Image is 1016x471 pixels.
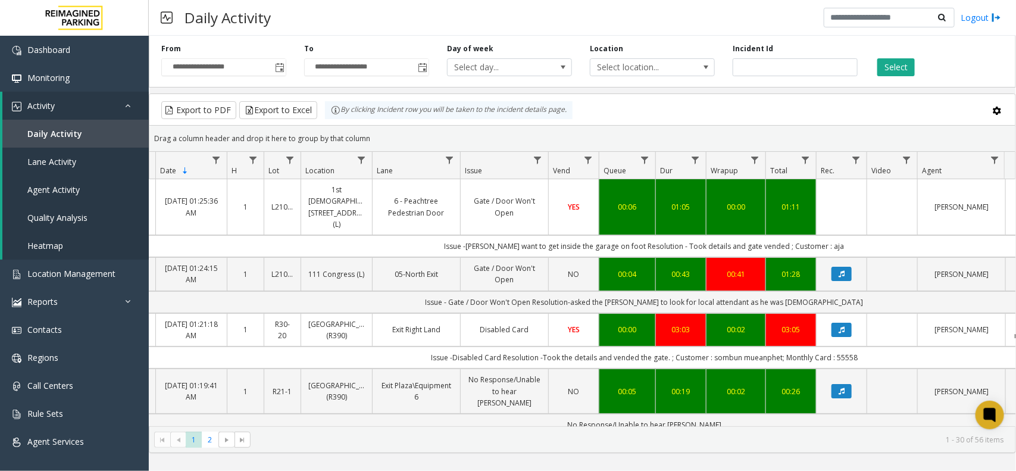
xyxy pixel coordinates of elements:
a: Heatmap [2,232,149,260]
span: YES [568,325,580,335]
a: Lane Activity [2,148,149,176]
a: [DATE] 01:25:36 AM [163,195,220,218]
img: pageIcon [161,3,173,32]
a: NO [556,386,592,397]
span: Activity [27,100,55,111]
a: YES [556,201,592,213]
a: Agent Activity [2,176,149,204]
span: Wrapup [711,166,738,176]
a: 00:26 [773,386,809,397]
a: YES [556,324,592,335]
a: Gate / Door Won't Open [468,195,541,218]
span: Lot [268,166,279,176]
span: Go to the last page [237,435,247,445]
span: Vend [553,166,570,176]
span: Contacts [27,324,62,335]
label: To [304,43,314,54]
a: [DATE] 01:24:15 AM [163,263,220,285]
span: Date [160,166,176,176]
span: Location Management [27,268,115,279]
span: Dashboard [27,44,70,55]
a: Dur Filter Menu [687,152,704,168]
a: 111 Congress (L) [308,269,365,280]
img: 'icon' [12,102,21,111]
span: Go to the next page [222,435,232,445]
span: Issue [465,166,482,176]
div: 00:00 [607,324,648,335]
img: 'icon' [12,74,21,83]
span: Page 2 [202,432,218,448]
a: [DATE] 01:21:18 AM [163,319,220,341]
span: Lane [377,166,393,176]
img: 'icon' [12,326,21,335]
span: Lane Activity [27,156,76,167]
a: Exit Right Land [380,324,453,335]
a: [GEOGRAPHIC_DATA] (R390) [308,319,365,341]
a: Quality Analysis [2,204,149,232]
span: Go to the last page [235,432,251,448]
a: L21066000 [271,269,293,280]
a: 1 [235,269,257,280]
a: [PERSON_NAME] [925,201,998,213]
a: 00:06 [607,201,648,213]
a: 03:03 [663,324,699,335]
span: Sortable [180,166,190,176]
a: 01:28 [773,269,809,280]
a: Lot Filter Menu [282,152,298,168]
span: Queue [604,166,626,176]
span: Dur [660,166,673,176]
a: [PERSON_NAME] [925,386,998,397]
button: Select [877,58,915,76]
h3: Daily Activity [179,3,277,32]
a: Queue Filter Menu [637,152,653,168]
a: 00:02 [714,324,758,335]
a: 01:05 [663,201,699,213]
a: Location Filter Menu [354,152,370,168]
div: By clicking Incident row you will be taken to the incident details page. [325,101,573,119]
button: Export to PDF [161,101,236,119]
span: Video [871,166,891,176]
a: Total Filter Menu [798,152,814,168]
div: 00:04 [607,269,648,280]
a: Wrapup Filter Menu [747,152,763,168]
a: 00:43 [663,269,699,280]
span: NO [568,386,580,397]
span: Toggle popup [415,59,429,76]
span: Total [770,166,787,176]
span: Toggle popup [273,59,286,76]
a: Video Filter Menu [899,152,915,168]
a: Issue Filter Menu [530,152,546,168]
a: 1st [DEMOGRAPHIC_DATA], [STREET_ADDRESS] (L) [308,184,365,230]
label: From [161,43,181,54]
a: No Response/Unable to hear [PERSON_NAME] [468,374,541,408]
span: Agent Services [27,436,84,447]
img: 'icon' [12,46,21,55]
a: Rec. Filter Menu [848,152,864,168]
span: Regions [27,352,58,363]
a: 1 [235,386,257,397]
kendo-pager-info: 1 - 30 of 56 items [258,435,1004,445]
div: Drag a column header and drop it here to group by that column [149,128,1015,149]
label: Day of week [447,43,493,54]
span: Location [305,166,335,176]
a: 00:00 [714,201,758,213]
a: 00:19 [663,386,699,397]
a: R30-20 [271,319,293,341]
span: Reports [27,296,58,307]
span: Rule Sets [27,408,63,419]
a: Logout [961,11,1001,24]
a: 00:05 [607,386,648,397]
a: [GEOGRAPHIC_DATA] (R390) [308,380,365,403]
a: R21-1 [271,386,293,397]
span: Heatmap [27,240,63,251]
a: NO [556,269,592,280]
span: H [232,166,237,176]
a: 00:41 [714,269,758,280]
span: Agent Activity [27,184,80,195]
